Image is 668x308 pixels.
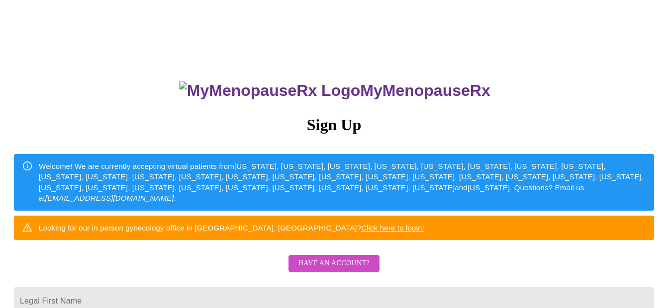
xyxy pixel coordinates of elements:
[39,219,424,237] div: Looking for our in person gynecology office in [GEOGRAPHIC_DATA], [GEOGRAPHIC_DATA]?
[15,81,655,100] h3: MyMenopauseRx
[39,157,646,208] div: Welcome! We are currently accepting virtual patients from [US_STATE], [US_STATE], [US_STATE], [US...
[179,81,360,100] img: MyMenopauseRx Logo
[361,224,424,232] a: Click here to login!
[45,194,174,202] em: [EMAIL_ADDRESS][DOMAIN_NAME]
[288,255,380,272] button: Have an account?
[286,266,382,274] a: Have an account?
[14,116,654,134] h3: Sign Up
[298,257,370,270] span: Have an account?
